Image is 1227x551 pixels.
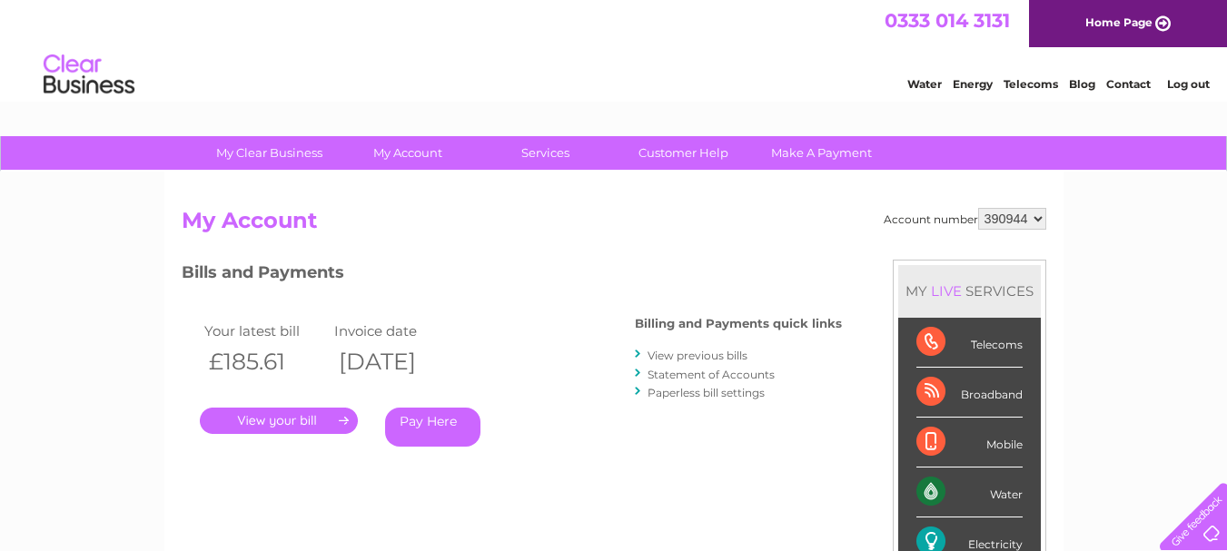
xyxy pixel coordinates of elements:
a: My Clear Business [194,136,344,170]
td: Your latest bill [200,319,331,343]
a: Energy [953,77,993,91]
div: Clear Business is a trading name of Verastar Limited (registered in [GEOGRAPHIC_DATA] No. 3667643... [185,10,1044,88]
td: Invoice date [330,319,460,343]
a: Statement of Accounts [648,368,775,381]
a: Services [470,136,620,170]
div: Mobile [916,418,1023,467]
img: logo.png [43,47,135,103]
a: Blog [1069,77,1095,91]
a: Contact [1106,77,1151,91]
th: £185.61 [200,343,331,380]
a: Make A Payment [747,136,896,170]
a: Pay Here [385,408,480,447]
a: My Account [332,136,482,170]
h2: My Account [182,208,1046,242]
h4: Billing and Payments quick links [635,317,842,330]
a: View previous bills [648,349,747,362]
a: Paperless bill settings [648,386,765,399]
div: MY SERVICES [898,265,1041,317]
div: Broadband [916,368,1023,418]
div: LIVE [927,282,965,300]
a: Water [907,77,942,91]
div: Water [916,467,1023,517]
div: Telecoms [916,318,1023,368]
h3: Bills and Payments [182,260,842,291]
th: [DATE] [330,343,460,380]
a: Customer Help [609,136,758,170]
div: Account number [884,208,1046,230]
a: Log out [1167,77,1210,91]
a: Telecoms [1004,77,1058,91]
a: . [200,408,358,434]
a: 0333 014 3131 [885,9,1010,32]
